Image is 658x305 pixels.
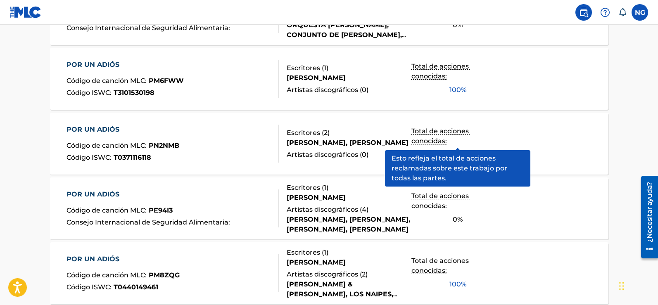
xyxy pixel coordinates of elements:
[617,265,658,305] iframe: Widget de chat
[328,129,330,137] font: )
[457,215,463,223] font: %
[287,270,362,278] font: Artistas discográficos (
[287,139,409,147] font: [PERSON_NAME], [PERSON_NAME]
[619,274,624,298] div: Arrastrar
[600,7,610,17] img: ayuda
[149,271,180,279] font: PM8ZQG
[145,206,147,214] font: :
[287,248,324,256] font: Escritores (
[411,192,470,210] font: Total de acciones conocidas:
[50,242,608,304] a: POR UN ADIÓSCódigo de canción MLC:PM8ZQGCódigo ISWC:T0440149461Escritores (1)[PERSON_NAME]Artista...
[67,283,110,291] font: Código ISWC
[362,86,366,94] font: 0
[67,61,119,69] font: POR UN ADIÓS
[366,206,368,213] font: )
[149,77,184,85] font: PM6FWW
[366,270,368,278] font: )
[228,218,230,226] font: :
[287,194,346,201] font: [PERSON_NAME]
[67,271,145,279] font: Código de canción MLC
[411,127,470,145] font: Total de acciones conocidas:
[110,89,112,97] font: :
[287,206,362,213] font: Artistas discográficos (
[461,151,466,158] font: %
[449,86,461,94] font: 100
[50,48,608,110] a: POR UN ADIÓSCódigo de canción MLC:PM6FWWCódigo ISWC:T3101530198Escritores (1)[PERSON_NAME]Artista...
[114,89,154,97] font: T3101530198
[50,177,608,239] a: POR UN ADIÓSCódigo de canción MLC:PE94I3Consejo Internacional de Seguridad Alimentaria:Escritores...
[324,248,326,256] font: 1
[110,154,112,161] font: :
[67,255,119,263] font: POR UN ADIÓS
[453,215,457,223] font: 0
[67,77,145,85] font: Código de canción MLC
[632,4,648,21] div: Menú de usuario
[618,8,627,17] div: Notificaciones
[324,184,326,192] font: 1
[411,62,470,80] font: Total de acciones conocidas:
[67,218,228,226] font: Consejo Internacional de Seguridad Alimentaria
[597,4,613,21] div: Ayuda
[287,184,324,192] font: Escritores (
[67,154,110,161] font: Código ISWC
[457,21,463,29] font: %
[326,248,328,256] font: )
[366,151,368,158] font: )
[461,280,466,288] font: %
[287,215,410,233] font: [PERSON_NAME], [PERSON_NAME], [PERSON_NAME], [PERSON_NAME]
[411,257,470,274] font: Total de acciones conocidas:
[145,142,147,149] font: :
[326,184,328,192] font: )
[67,125,119,133] font: POR UN ADIÓS
[67,24,228,32] font: Consejo Internacional de Seguridad Alimentaria
[324,129,328,137] font: 2
[145,271,147,279] font: :
[287,129,324,137] font: Escritores (
[635,173,658,262] iframe: Centro de recursos
[287,258,346,266] font: [PERSON_NAME]
[449,151,461,158] font: 100
[67,89,110,97] font: Código ISWC
[10,6,42,18] img: Logotipo del MLC
[453,21,457,29] font: 0
[145,77,147,85] font: :
[362,206,366,213] font: 4
[110,283,112,291] font: :
[114,154,151,161] font: T0371116118
[67,142,145,149] font: Código de canción MLC
[287,64,324,72] font: Escritores (
[362,151,366,158] font: 0
[362,270,366,278] font: 2
[461,86,466,94] font: %
[287,151,362,158] font: Artistas discográficos (
[50,113,608,175] a: POR UN ADIÓSCódigo de canción MLC:PN2NMBCódigo ISWC:T0371116118Escritores (2)[PERSON_NAME], [PERS...
[575,4,592,21] a: Búsqueda pública
[326,64,328,72] font: )
[114,283,158,291] font: T0440149461
[228,24,230,32] font: :
[149,206,173,214] font: PE94I3
[67,206,145,214] font: Código de canción MLC
[287,86,362,94] font: Artistas discográficos (
[324,64,326,72] font: 1
[579,7,589,17] img: buscar
[149,142,179,149] font: PN2NMB
[449,280,461,288] font: 100
[287,74,346,82] font: [PERSON_NAME]
[67,190,119,198] font: POR UN ADIÓS
[366,86,368,94] font: )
